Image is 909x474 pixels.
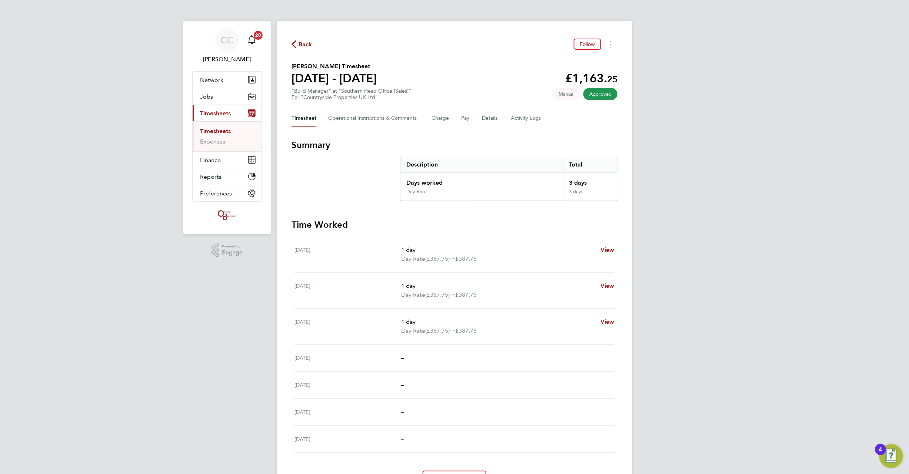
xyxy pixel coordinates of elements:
span: Engage [222,250,243,256]
span: Network [200,76,223,83]
div: 3 days [563,189,617,201]
button: Open Resource Center, 4 new notifications [879,444,903,468]
span: Follow [580,41,595,47]
a: Go to home page [192,209,262,221]
div: 4 [879,450,882,459]
span: £387.75 [455,291,477,298]
div: For "Countryside Properties UK Ltd" [292,94,411,101]
div: Day Rate [406,189,427,195]
div: Days worked [400,172,563,189]
span: £387.75 [455,255,477,262]
div: [DATE] [294,381,401,389]
button: Charge [432,109,449,127]
h1: [DATE] - [DATE] [292,71,377,86]
span: Finance [200,157,221,164]
span: This timesheet was manually created. [553,88,580,100]
span: 20 [254,31,263,40]
span: – [401,354,404,361]
button: Follow [574,39,601,50]
div: "Build Manager" at "Southern Head Office (Sales)" [292,88,411,101]
button: Jobs [193,88,262,105]
span: – [401,381,404,388]
h2: [PERSON_NAME] Timesheet [292,62,377,71]
button: Operational Instructions & Comments [328,109,420,127]
span: View [600,318,615,325]
div: [DATE] [294,282,401,299]
img: oneillandbrennan-logo-retina.png [216,209,238,221]
button: Activity Logs [511,109,542,127]
nav: Main navigation [183,21,271,234]
div: Summary [400,157,617,201]
button: Timesheets [193,105,262,121]
button: Details [482,109,499,127]
p: 1 day [401,282,595,290]
span: Charlotte Carter [192,55,262,64]
a: Powered byEngage [212,243,243,257]
div: Total [563,157,617,172]
span: Timesheets [200,110,231,117]
span: Day Rate [401,326,425,335]
a: View [600,282,615,290]
span: Day Rate [401,254,425,263]
span: Powered by [222,243,243,250]
button: Timesheet [292,109,316,127]
a: Timesheets [200,128,231,135]
span: Reports [200,173,222,180]
span: (£387.75) = [425,291,455,298]
span: CC [221,35,233,45]
button: Back [292,40,312,49]
div: [DATE] [294,408,401,417]
span: £387.75 [455,327,477,334]
span: 25 [607,74,617,85]
span: Back [299,40,312,49]
span: View [600,246,615,253]
button: Finance [193,152,262,168]
div: [DATE] [294,246,401,263]
a: View [600,246,615,254]
a: CC[PERSON_NAME] [192,28,262,64]
a: View [600,317,615,326]
div: [DATE] [294,353,401,362]
span: Jobs [200,93,213,100]
div: Description [400,157,563,172]
a: 20 [244,28,259,52]
span: (£387.75) = [425,255,455,262]
button: Preferences [193,185,262,201]
div: [DATE] [294,317,401,335]
div: [DATE] [294,435,401,444]
button: Reports [193,168,262,185]
button: Network [193,72,262,88]
button: Pay [461,109,470,127]
span: This timesheet has been approved. [583,88,617,100]
button: Timesheets Menu [604,39,617,50]
span: Preferences [200,190,232,197]
span: (£387.75) = [425,327,455,334]
h3: Time Worked [292,219,617,231]
p: 1 day [401,246,595,254]
div: 3 days [563,172,617,189]
span: Day Rate [401,290,425,299]
div: Timesheets [193,121,262,151]
h3: Summary [292,139,617,151]
app-decimal: £1,163. [565,71,617,85]
a: Expenses [200,138,225,145]
span: View [600,282,615,289]
span: – [401,435,404,442]
p: 1 day [401,317,595,326]
span: – [401,408,404,415]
